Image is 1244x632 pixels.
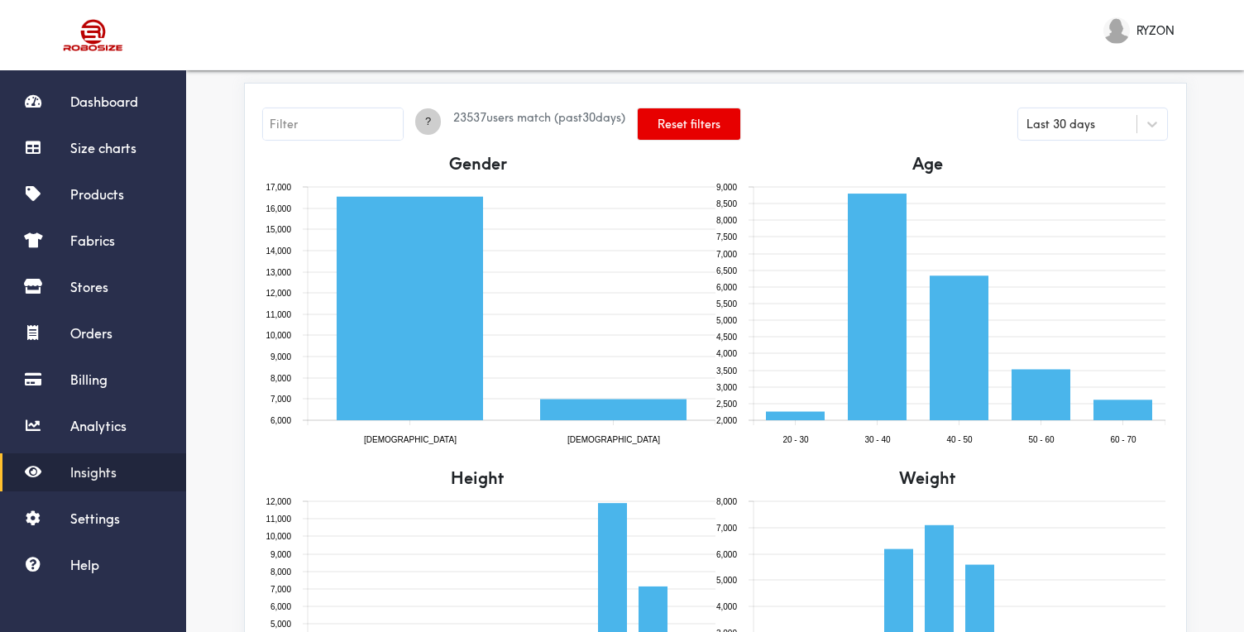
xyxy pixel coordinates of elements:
[266,152,691,175] h5: Gender
[70,557,99,573] span: Help
[70,418,127,434] span: Analytics
[70,510,120,527] span: Settings
[715,467,1141,490] h5: Weight
[70,325,112,342] span: Orders
[1026,115,1095,133] div: Last 30 days
[70,464,117,481] span: Insights
[415,108,441,135] div: ?
[70,232,115,249] span: Fabrics
[70,140,136,156] span: Size charts
[70,186,124,203] span: Products
[31,12,155,58] img: Robosize
[715,152,1141,175] h5: Age
[638,108,740,140] button: Reset filters
[453,110,625,125] span: 23537 users match (past 30 days)
[70,93,138,110] span: Dashboard
[1103,17,1130,44] img: RYZON
[415,113,441,130] span: ?
[266,467,691,490] h5: Height
[263,108,403,140] input: Filter
[70,279,108,295] span: Stores
[1136,22,1175,40] span: RYZON
[70,371,108,388] span: Billing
